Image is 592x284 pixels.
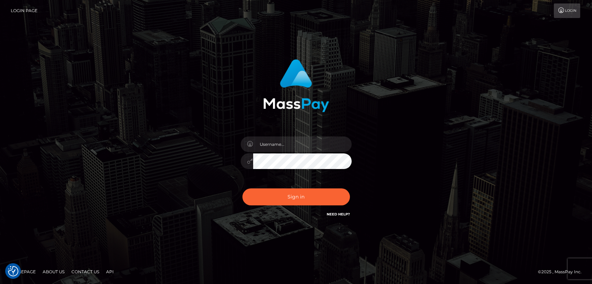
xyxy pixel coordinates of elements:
button: Consent Preferences [8,266,18,276]
a: API [103,266,117,277]
a: About Us [40,266,67,277]
img: MassPay Login [263,59,329,112]
a: Need Help? [327,212,350,216]
a: Login Page [11,3,37,18]
img: Revisit consent button [8,266,18,276]
div: © 2025 , MassPay Inc. [538,268,587,276]
input: Username... [253,136,352,152]
a: Contact Us [69,266,102,277]
a: Homepage [8,266,38,277]
a: Login [554,3,580,18]
button: Sign in [242,188,350,205]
